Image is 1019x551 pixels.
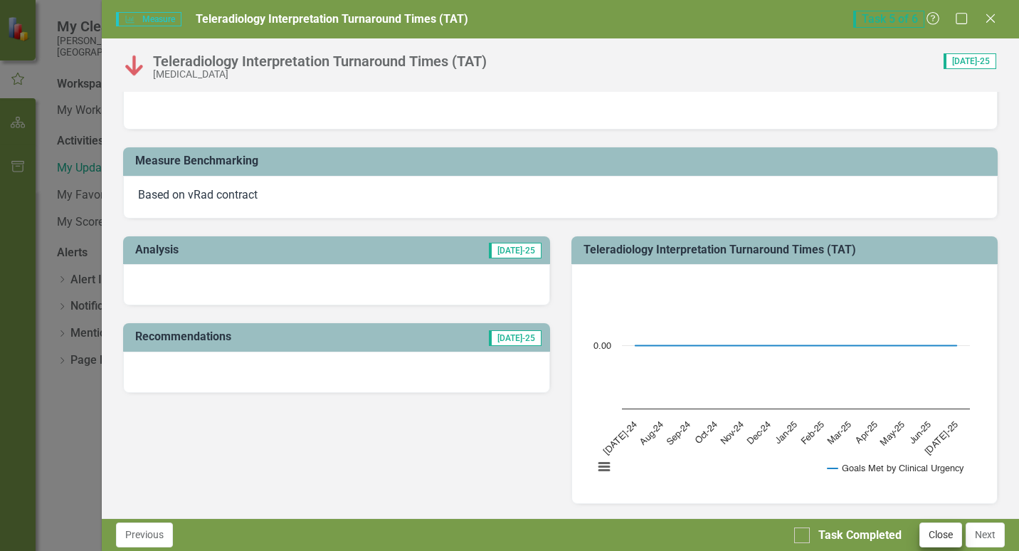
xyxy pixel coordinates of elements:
[879,420,907,448] text: May-25
[799,420,825,446] text: Feb-25
[594,457,614,477] button: View chart menu, Chart
[586,275,977,489] svg: Interactive chart
[135,330,396,343] h3: Recommendations
[826,420,852,446] text: Mar-25
[638,420,665,447] text: Aug-24
[907,420,933,446] text: Jun-25
[944,53,996,69] span: [DATE]-25
[586,275,983,489] div: Chart. Highcharts interactive chart.
[593,342,611,351] text: 0.00
[135,243,317,256] h3: Analysis
[116,523,173,547] button: Previous
[123,54,146,77] img: Below Plan
[853,11,924,28] span: Task 5 of 6
[584,243,991,256] h3: Teleradiology Interpretation Turnaround Times (TAT)
[774,420,799,446] text: Jan-25
[153,53,487,69] div: Teleradiology Interpretation Turnaround Times (TAT)
[828,463,964,473] button: Show Goals Met by Clinical Urgency
[693,420,719,446] text: Oct-24
[153,69,487,80] div: [MEDICAL_DATA]
[665,420,692,447] text: Sep-24
[138,188,258,201] span: Based on vRad contract
[923,420,960,457] text: [DATE]-25
[854,420,880,446] text: Apr-25
[746,420,772,446] text: Dec-24
[818,528,902,544] div: Task Completed
[489,243,542,258] span: [DATE]-25
[966,523,1005,547] button: Next
[489,330,542,346] span: [DATE]-25
[602,420,639,457] text: [DATE]-24
[719,420,745,446] text: Nov-24
[135,154,991,167] h3: Measure Benchmarking
[919,523,962,547] button: Close
[116,12,181,26] span: Measure
[196,12,468,26] span: Teleradiology Interpretation Turnaround Times (TAT)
